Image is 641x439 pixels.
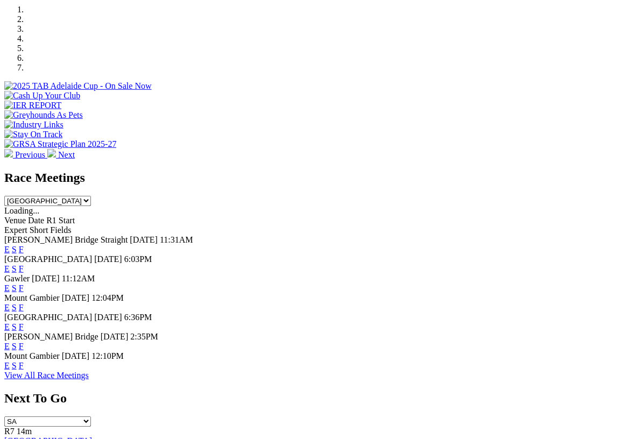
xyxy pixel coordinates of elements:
h2: Next To Go [4,391,637,406]
a: S [12,322,17,331]
a: F [19,342,24,351]
span: [PERSON_NAME] Bridge [4,332,98,341]
img: chevron-left-pager-white.svg [4,149,13,158]
img: IER REPORT [4,101,61,110]
span: 2:35PM [130,332,158,341]
span: Gawler [4,274,30,283]
a: S [12,245,17,254]
a: F [19,361,24,370]
a: E [4,361,10,370]
a: E [4,245,10,254]
img: Stay On Track [4,130,62,139]
span: [PERSON_NAME] Bridge Straight [4,235,128,244]
a: S [12,284,17,293]
span: Mount Gambier [4,351,60,360]
span: 6:03PM [124,254,152,264]
a: E [4,264,10,273]
span: Mount Gambier [4,293,60,302]
span: 6:36PM [124,313,152,322]
a: S [12,264,17,273]
span: R7 [4,427,15,436]
span: [DATE] [94,254,122,264]
span: [DATE] [32,274,60,283]
a: F [19,322,24,331]
a: Next [47,150,75,159]
span: 14m [17,427,32,436]
a: F [19,245,24,254]
a: S [12,361,17,370]
a: S [12,303,17,312]
span: Expert [4,225,27,235]
img: Greyhounds As Pets [4,110,83,120]
span: Date [28,216,44,225]
img: Industry Links [4,120,64,130]
span: R1 Start [46,216,75,225]
a: F [19,264,24,273]
span: 11:12AM [62,274,95,283]
span: 12:10PM [91,351,124,360]
img: GRSA Strategic Plan 2025-27 [4,139,116,149]
a: F [19,284,24,293]
span: [DATE] [62,351,90,360]
span: 11:31AM [160,235,193,244]
span: [DATE] [130,235,158,244]
a: F [19,303,24,312]
span: Loading... [4,206,39,215]
h2: Race Meetings [4,171,637,185]
a: S [12,342,17,351]
span: [DATE] [94,313,122,322]
a: E [4,284,10,293]
span: Fields [50,225,71,235]
span: [GEOGRAPHIC_DATA] [4,254,92,264]
img: Cash Up Your Club [4,91,80,101]
img: 2025 TAB Adelaide Cup - On Sale Now [4,81,152,91]
span: Next [58,150,75,159]
span: Short [30,225,48,235]
span: 12:04PM [91,293,124,302]
a: View All Race Meetings [4,371,89,380]
span: [DATE] [101,332,129,341]
a: E [4,322,10,331]
a: E [4,303,10,312]
a: E [4,342,10,351]
span: Venue [4,216,26,225]
span: Previous [15,150,45,159]
span: [DATE] [62,293,90,302]
img: chevron-right-pager-white.svg [47,149,56,158]
span: [GEOGRAPHIC_DATA] [4,313,92,322]
a: Previous [4,150,47,159]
